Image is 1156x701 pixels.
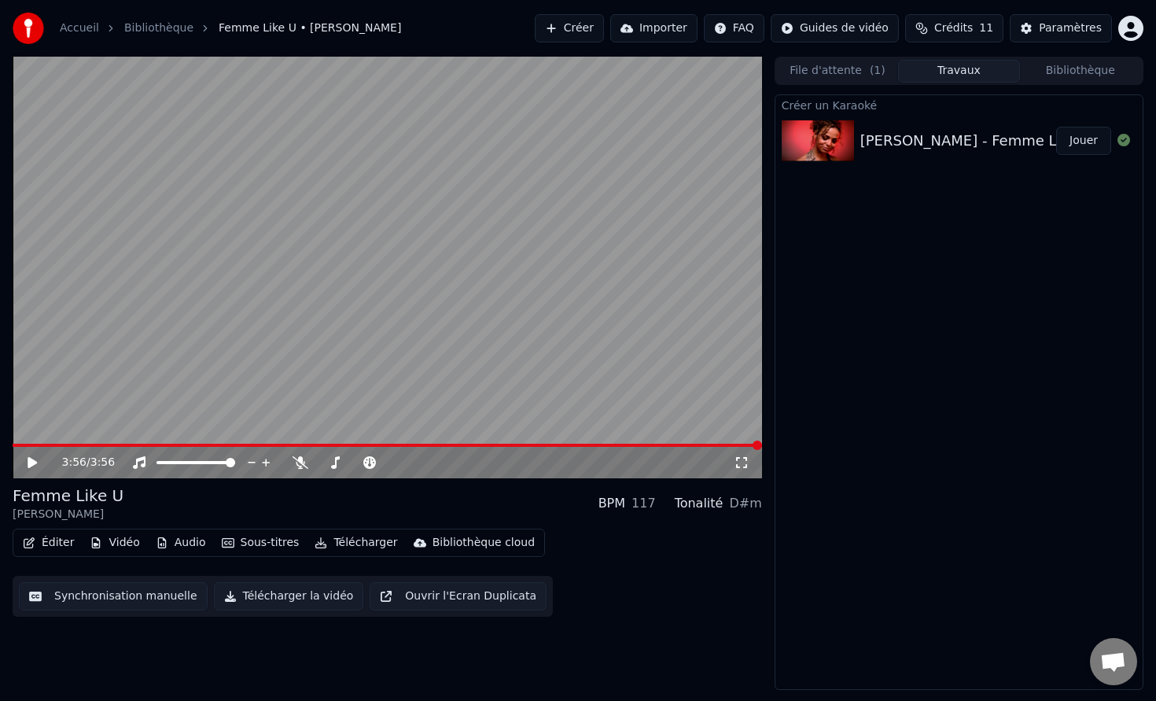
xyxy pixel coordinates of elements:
[860,130,1092,152] div: [PERSON_NAME] - Femme Like U
[777,60,898,83] button: File d'attente
[979,20,993,36] span: 11
[124,20,193,36] a: Bibliothèque
[13,485,123,507] div: Femme Like U
[19,582,208,611] button: Synchronisation manuelle
[433,535,535,551] div: Bibliothèque cloud
[729,494,761,513] div: D#m
[60,20,99,36] a: Accueil
[214,582,364,611] button: Télécharger la vidéo
[17,532,80,554] button: Éditer
[83,532,145,554] button: Vidéo
[149,532,212,554] button: Audio
[610,14,698,42] button: Importer
[905,14,1003,42] button: Crédits11
[771,14,899,42] button: Guides de vidéo
[62,455,87,470] span: 3:56
[535,14,604,42] button: Créer
[62,455,100,470] div: /
[1010,14,1112,42] button: Paramètres
[13,13,44,44] img: youka
[898,60,1019,83] button: Travaux
[1090,638,1137,685] div: Open chat
[704,14,764,42] button: FAQ
[13,507,123,522] div: [PERSON_NAME]
[870,63,885,79] span: ( 1 )
[598,494,625,513] div: BPM
[370,582,547,611] button: Ouvrir l'Ecran Duplicata
[219,20,401,36] span: Femme Like U • [PERSON_NAME]
[1039,20,1102,36] div: Paramètres
[308,532,403,554] button: Télécharger
[775,95,1143,114] div: Créer un Karaoké
[60,20,401,36] nav: breadcrumb
[631,494,656,513] div: 117
[1056,127,1111,155] button: Jouer
[90,455,115,470] span: 3:56
[934,20,973,36] span: Crédits
[215,532,306,554] button: Sous-titres
[1020,60,1141,83] button: Bibliothèque
[675,494,723,513] div: Tonalité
